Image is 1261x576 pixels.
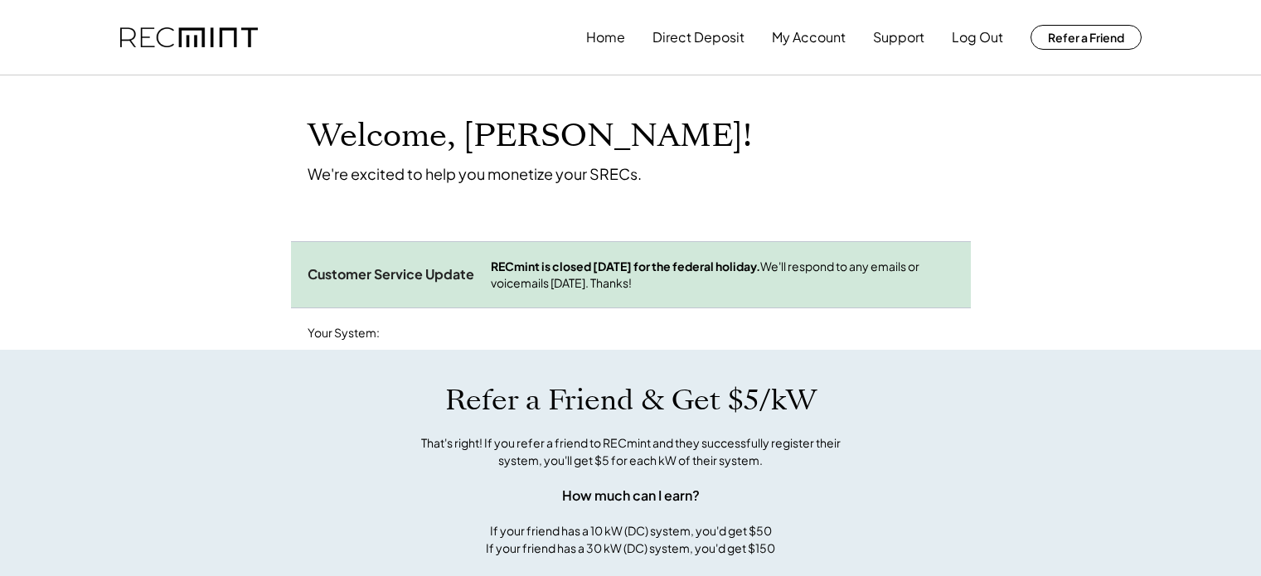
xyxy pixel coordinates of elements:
[652,21,744,54] button: Direct Deposit
[403,434,859,469] div: That's right! If you refer a friend to RECmint and they successfully register their system, you'l...
[491,259,954,291] div: We'll respond to any emails or voicemails [DATE]. Thanks!
[308,164,642,183] div: We're excited to help you monetize your SRECs.
[120,27,258,48] img: recmint-logotype%403x.png
[308,266,474,283] div: Customer Service Update
[873,21,924,54] button: Support
[1031,25,1142,50] button: Refer a Friend
[445,383,817,418] h1: Refer a Friend & Get $5/kW
[952,21,1003,54] button: Log Out
[308,325,380,341] div: Your System:
[586,21,625,54] button: Home
[486,522,775,557] div: If your friend has a 10 kW (DC) system, you'd get $50 If your friend has a 30 kW (DC) system, you...
[308,117,752,156] h1: Welcome, [PERSON_NAME]!
[772,21,846,54] button: My Account
[562,486,700,506] div: How much can I earn?
[491,259,760,273] strong: RECmint is closed [DATE] for the federal holiday.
